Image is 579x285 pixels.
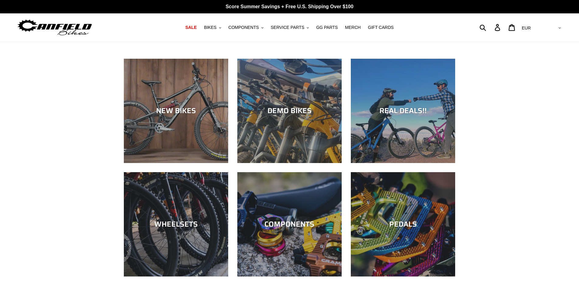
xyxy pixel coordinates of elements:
input: Search [483,21,498,34]
div: DEMO BIKES [237,106,342,115]
div: COMPONENTS [237,220,342,229]
a: COMPONENTS [237,172,342,276]
div: PEDALS [351,220,455,229]
a: NEW BIKES [124,59,228,163]
span: GG PARTS [316,25,338,30]
img: Canfield Bikes [17,18,93,37]
a: PEDALS [351,172,455,276]
span: GIFT CARDS [368,25,394,30]
button: SERVICE PARTS [268,23,312,32]
a: GG PARTS [313,23,341,32]
a: GIFT CARDS [365,23,397,32]
div: REAL DEALS!! [351,106,455,115]
span: COMPONENTS [228,25,259,30]
span: SERVICE PARTS [271,25,304,30]
span: BIKES [204,25,216,30]
a: MERCH [342,23,364,32]
a: REAL DEALS!! [351,59,455,163]
a: WHEELSETS [124,172,228,276]
a: SALE [182,23,200,32]
button: BIKES [201,23,224,32]
button: COMPONENTS [225,23,267,32]
div: NEW BIKES [124,106,228,115]
div: WHEELSETS [124,220,228,229]
span: SALE [185,25,197,30]
a: DEMO BIKES [237,59,342,163]
span: MERCH [345,25,361,30]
